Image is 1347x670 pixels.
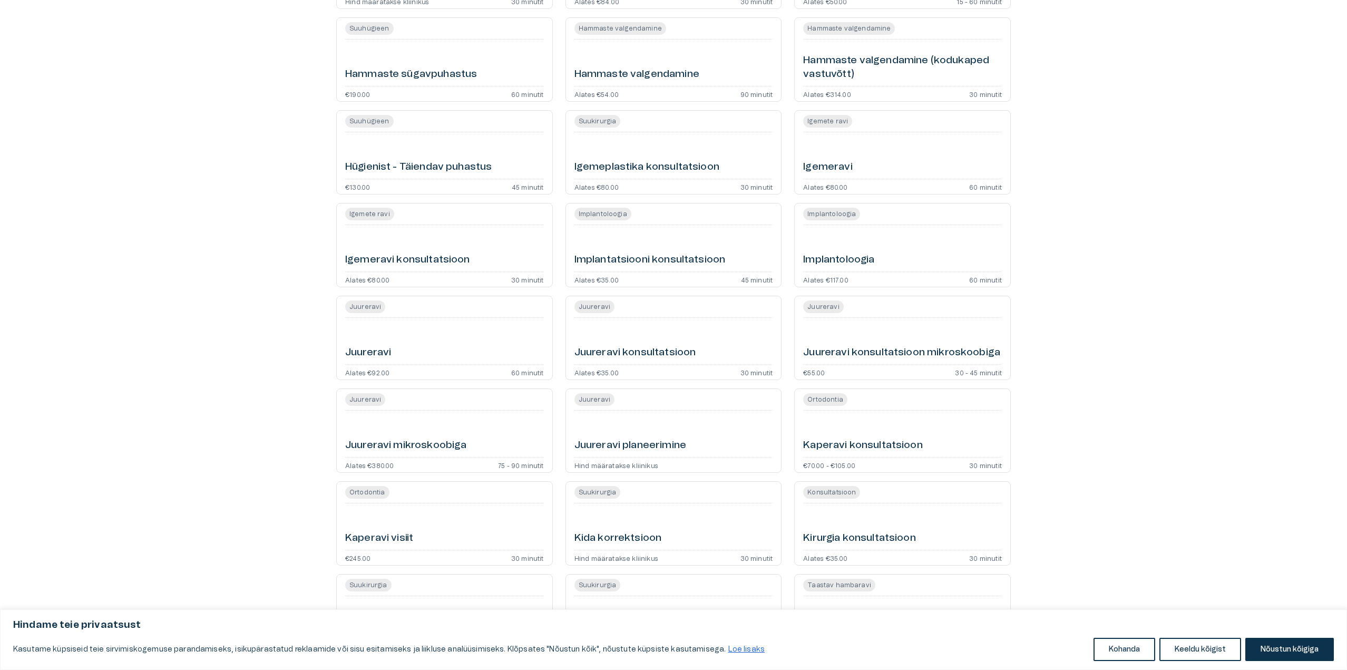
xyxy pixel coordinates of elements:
a: Open service booking details [794,574,1011,658]
h6: Juureravi mikroskoobiga [345,439,466,453]
span: Suuhügieen [345,116,394,126]
a: Open service booking details [336,17,553,102]
a: Open service booking details [794,203,1011,287]
a: Open service booking details [565,481,782,566]
p: 90 minutit [740,91,773,97]
span: Suukirurgia [574,580,621,590]
h6: Kida korrektsioon [574,531,662,546]
a: Open service booking details [565,203,782,287]
a: Open service booking details [336,481,553,566]
p: 30 minutit [740,369,773,375]
h6: Igemeplastika konsultatsioon [574,160,719,174]
p: 30 minutit [969,462,1002,468]
p: €70.00 - €105.00 [803,462,855,468]
span: Suukirurgia [345,580,392,590]
h6: Igemeravi [803,160,852,174]
h6: Kaperavi konsultatsioon [803,439,922,453]
a: Open service booking details [565,574,782,658]
p: Alates €80.00 [803,183,847,190]
p: 45 minutit [512,183,544,190]
a: Open service booking details [565,17,782,102]
p: €130.00 [345,183,370,190]
a: Open service booking details [565,110,782,195]
a: Open service booking details [794,17,1011,102]
p: €190.00 [345,91,370,97]
span: Juureravi [345,302,385,312]
a: Open service booking details [336,110,553,195]
p: 60 minutit [969,183,1002,190]
p: €245.00 [345,555,370,561]
a: Open service booking details [794,389,1011,473]
p: 30 minutit [740,555,773,561]
h6: Hammaste sügavpuhastus [345,67,477,82]
p: 30 - 45 minutit [955,369,1002,375]
p: 60 minutit [511,91,544,97]
p: 30 minutit [740,183,773,190]
a: Open service booking details [794,481,1011,566]
h6: Igemeravi konsultatsioon [345,253,470,267]
p: Alates €35.00 [574,369,619,375]
span: Hammaste valgendamine [574,24,666,33]
h6: Implantatsiooni konsultatsioon [574,253,726,267]
span: Help [54,8,70,17]
span: Implantoloogia [574,209,631,219]
span: Ortodontia [803,395,847,404]
a: Open service booking details [794,296,1011,380]
p: Alates €380.00 [345,462,394,468]
p: Alates €54.00 [574,91,619,97]
h6: Juureravi konsultatsioon [574,346,696,360]
p: Alates €80.00 [574,183,619,190]
p: Alates €80.00 [345,276,389,283]
p: Alates €35.00 [803,555,847,561]
span: Juureravi [574,302,614,312]
a: Open service booking details [565,296,782,380]
span: Igemete ravi [803,116,852,126]
h6: Juureravi [345,346,391,360]
p: €55.00 [803,369,825,375]
span: Juureravi [803,302,843,312]
p: Hind määratakse kliinikus [574,555,658,561]
span: Suukirurgia [574,116,621,126]
a: Open service booking details [336,389,553,473]
p: 30 minutit [511,276,544,283]
span: Suuhügieen [345,24,394,33]
button: Nõustun kõigiga [1245,638,1334,661]
button: Keeldu kõigist [1159,638,1241,661]
span: Ortodontia [345,488,389,497]
button: Kohanda [1094,638,1155,661]
span: Konsultatsioon [803,488,860,497]
span: Igemete ravi [345,209,394,219]
p: Kasutame küpsiseid teie sirvimiskogemuse parandamiseks, isikupärastatud reklaamide või sisu esita... [13,643,765,656]
a: Open service booking details [336,296,553,380]
h6: Implantoloogia [803,253,874,267]
span: Suukirurgia [574,488,621,497]
p: Alates €35.00 [574,276,619,283]
h6: Hügienist - Täiendav puhastus [345,160,492,174]
a: Open service booking details [336,203,553,287]
a: Open service booking details [794,110,1011,195]
p: 30 minutit [969,91,1002,97]
span: Taastav hambaravi [803,580,875,590]
h6: Kaperavi visiit [345,531,413,546]
p: Alates €92.00 [345,369,389,375]
p: Hindame teie privaatsust [13,619,1334,632]
h6: Kirurgia konsultatsioon [803,531,915,546]
span: Implantoloogia [803,209,860,219]
span: Juureravi [574,395,614,404]
span: Hammaste valgendamine [803,24,895,33]
h6: Hammaste valgendamine [574,67,699,82]
p: 60 minutit [969,276,1002,283]
a: Loe lisaks [728,645,766,654]
a: Open service booking details [565,389,782,473]
p: Alates €314.00 [803,91,851,97]
span: Juureravi [345,395,385,404]
a: Open service booking details [336,574,553,658]
p: Hind määratakse kliinikus [574,462,658,468]
p: 45 minutit [741,276,773,283]
p: Alates €117.00 [803,276,848,283]
h6: Juureravi planeerimine [574,439,686,453]
p: 30 minutit [969,555,1002,561]
h6: Juureravi konsultatsioon mikroskoobiga [803,346,1000,360]
p: 30 minutit [511,555,544,561]
p: 75 - 90 minutit [498,462,544,468]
